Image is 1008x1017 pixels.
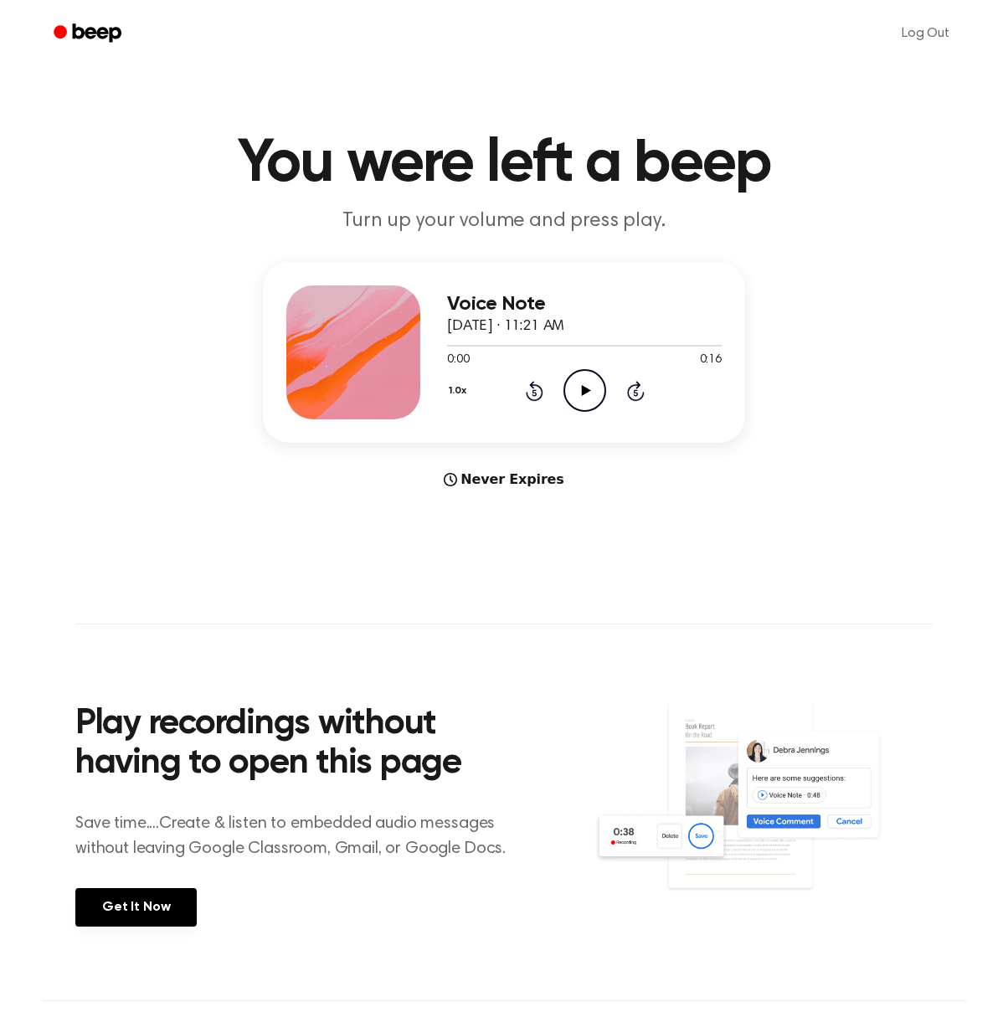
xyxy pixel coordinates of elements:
h2: Play recordings without having to open this page [75,705,527,784]
span: 0:00 [447,352,469,369]
div: Never Expires [263,470,745,490]
a: Beep [42,18,136,50]
span: 0:16 [700,352,722,369]
img: Voice Comments on Docs and Recording Widget [594,700,933,925]
p: Save time....Create & listen to embedded audio messages without leaving Google Classroom, Gmail, ... [75,811,527,861]
span: [DATE] · 11:21 AM [447,319,564,334]
h3: Voice Note [447,293,722,316]
p: Turn up your volume and press play. [183,208,825,235]
a: Get It Now [75,888,197,927]
a: Log Out [885,13,966,54]
h1: You were left a beep [75,134,933,194]
button: 1.0x [447,377,472,405]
